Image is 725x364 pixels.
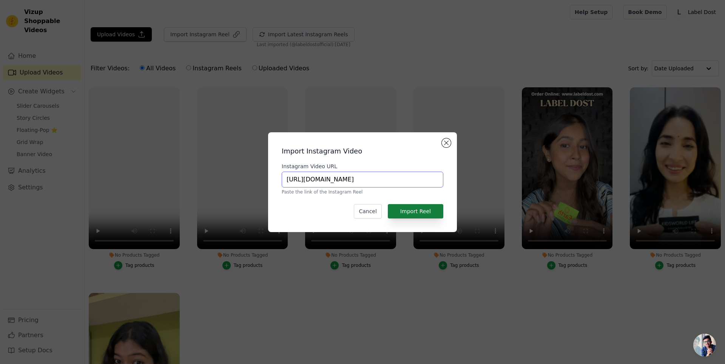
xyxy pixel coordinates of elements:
[282,189,443,195] p: Paste the link of the Instagram Reel
[282,146,443,156] h2: Import Instagram Video
[693,334,716,356] a: Open chat
[388,204,443,218] button: Import Reel
[282,172,443,187] input: https://www.instagram.com/reel/ABC123/
[282,163,443,170] label: Instagram Video URL
[354,204,381,218] button: Cancel
[442,138,451,147] button: Close modal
